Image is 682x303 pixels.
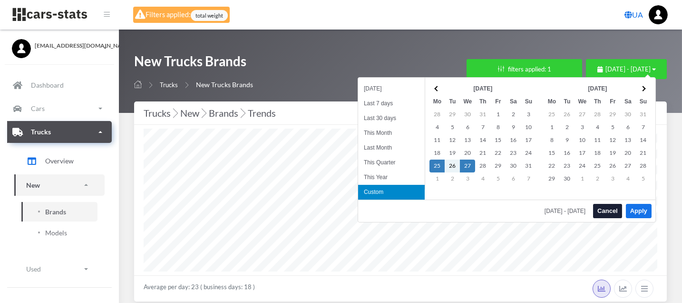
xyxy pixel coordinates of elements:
[358,111,425,126] li: Last 30 days
[545,208,589,214] span: [DATE] - [DATE]
[445,121,460,134] td: 5
[521,172,536,185] td: 7
[475,134,490,147] td: 14
[445,134,460,147] td: 12
[605,134,620,147] td: 12
[358,185,425,200] li: Custom
[559,147,575,160] td: 16
[14,149,105,173] a: Overview
[490,108,506,121] td: 1
[134,275,667,302] div: Average per day: 23 ( business days: 18 )
[635,108,651,121] td: 31
[635,134,651,147] td: 14
[544,95,559,108] th: Mo
[445,108,460,121] td: 29
[620,121,635,134] td: 6
[605,172,620,185] td: 3
[475,160,490,172] td: 28
[429,160,445,172] td: 25
[635,121,651,134] td: 7
[506,134,521,147] td: 16
[575,172,590,185] td: 1
[586,59,667,79] button: [DATE] - [DATE]
[521,147,536,160] td: 24
[26,179,40,191] p: New
[445,160,460,172] td: 26
[559,121,575,134] td: 2
[490,121,506,134] td: 8
[590,108,605,121] td: 28
[358,126,425,141] li: This Month
[559,95,575,108] th: Tu
[605,108,620,121] td: 29
[620,108,635,121] td: 30
[475,95,490,108] th: Th
[620,147,635,160] td: 20
[45,207,66,217] span: Brands
[620,172,635,185] td: 4
[358,170,425,185] li: This Year
[590,160,605,172] td: 25
[12,39,107,50] a: [EMAIL_ADDRESS][DOMAIN_NAME]
[14,258,105,280] a: Used
[559,172,575,185] td: 30
[460,172,475,185] td: 3
[429,121,445,134] td: 4
[445,95,460,108] th: Tu
[445,82,521,95] th: [DATE]
[475,108,490,121] td: 31
[605,65,651,73] span: [DATE] - [DATE]
[544,172,559,185] td: 29
[605,95,620,108] th: Fr
[429,147,445,160] td: 18
[429,172,445,185] td: 1
[575,160,590,172] td: 24
[506,172,521,185] td: 6
[590,172,605,185] td: 2
[358,96,425,111] li: Last 7 days
[490,160,506,172] td: 29
[31,126,51,138] p: Trucks
[620,160,635,172] td: 27
[460,95,475,108] th: We
[559,108,575,121] td: 26
[460,134,475,147] td: 13
[460,108,475,121] td: 30
[544,134,559,147] td: 8
[21,202,97,222] a: Brands
[506,147,521,160] td: 23
[521,121,536,134] td: 10
[620,134,635,147] td: 13
[575,121,590,134] td: 3
[635,160,651,172] td: 28
[191,10,228,21] span: total weight
[620,95,635,108] th: Sa
[575,108,590,121] td: 27
[506,160,521,172] td: 30
[134,52,253,75] h1: New Trucks Brands
[521,108,536,121] td: 3
[544,160,559,172] td: 22
[429,134,445,147] td: 11
[475,147,490,160] td: 21
[358,81,425,96] li: [DATE]
[490,134,506,147] td: 15
[559,134,575,147] td: 9
[506,108,521,121] td: 2
[467,59,582,79] button: filters applied: 1
[14,174,105,196] a: New
[649,5,668,24] img: ...
[429,95,445,108] th: Mo
[575,147,590,160] td: 17
[506,121,521,134] td: 9
[144,105,657,121] div: Trucks New Brands Trends
[490,147,506,160] td: 22
[544,121,559,134] td: 1
[635,172,651,185] td: 5
[605,147,620,160] td: 19
[358,155,425,170] li: This Quarter
[160,81,178,89] a: Trucks
[445,172,460,185] td: 2
[31,102,45,114] p: Cars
